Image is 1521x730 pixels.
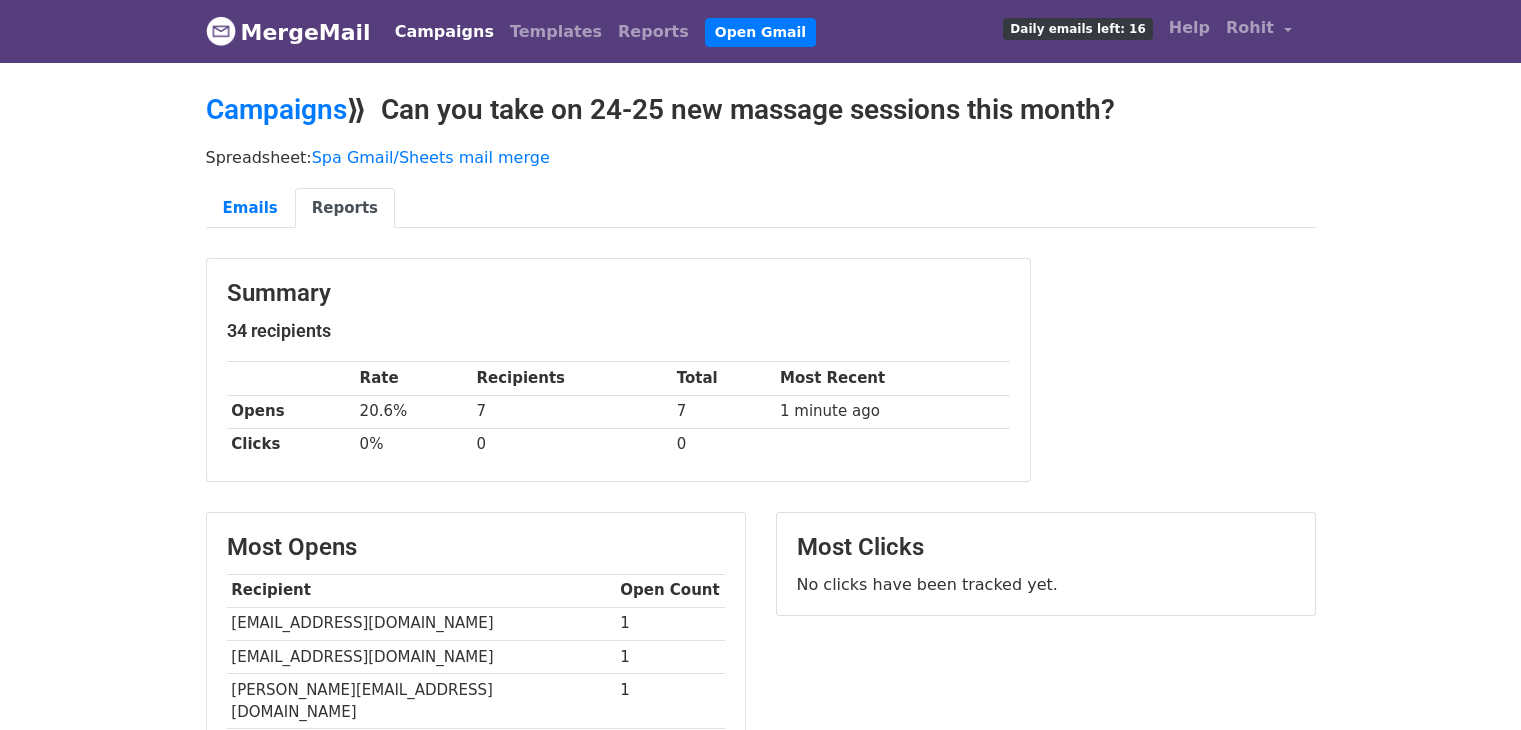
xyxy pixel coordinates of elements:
td: 7 [672,395,775,428]
td: [EMAIL_ADDRESS][DOMAIN_NAME] [227,607,616,640]
th: Clicks [227,428,355,461]
th: Total [672,362,775,395]
td: 0 [472,428,672,461]
th: Open Count [616,574,725,607]
td: [PERSON_NAME][EMAIL_ADDRESS][DOMAIN_NAME] [227,673,616,729]
a: MergeMail [206,11,371,53]
td: 0% [355,428,472,461]
a: Spa Gmail/Sheets mail merge [312,148,550,167]
h3: Summary [227,279,1010,308]
a: Reports [610,12,697,52]
a: Daily emails left: 16 [995,8,1160,48]
h3: Most Clicks [797,533,1295,562]
td: 1 [616,607,725,640]
a: Campaigns [206,93,347,126]
p: No clicks have been tracked yet. [797,574,1295,595]
td: 7 [472,395,672,428]
h2: ⟫ Can you take on 24-25 new massage sessions this month? [206,93,1316,127]
a: Rohit [1218,8,1300,55]
a: Emails [206,188,295,229]
a: Open Gmail [705,18,816,47]
p: Spreadsheet: [206,147,1316,168]
h3: Most Opens [227,533,725,562]
a: Help [1161,8,1218,48]
span: Rohit [1226,16,1274,40]
a: Templates [502,12,610,52]
th: Recipients [472,362,672,395]
span: Daily emails left: 16 [1003,18,1152,40]
th: Rate [355,362,472,395]
h5: 34 recipients [227,320,1010,342]
td: 1 [616,640,725,673]
a: Reports [295,188,395,229]
td: 0 [672,428,775,461]
td: 1 minute ago [775,395,1009,428]
th: Opens [227,395,355,428]
th: Most Recent [775,362,1009,395]
th: Recipient [227,574,616,607]
img: MergeMail logo [206,16,236,46]
td: 1 [616,673,725,729]
td: [EMAIL_ADDRESS][DOMAIN_NAME] [227,640,616,673]
td: 20.6% [355,395,472,428]
a: Campaigns [387,12,502,52]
